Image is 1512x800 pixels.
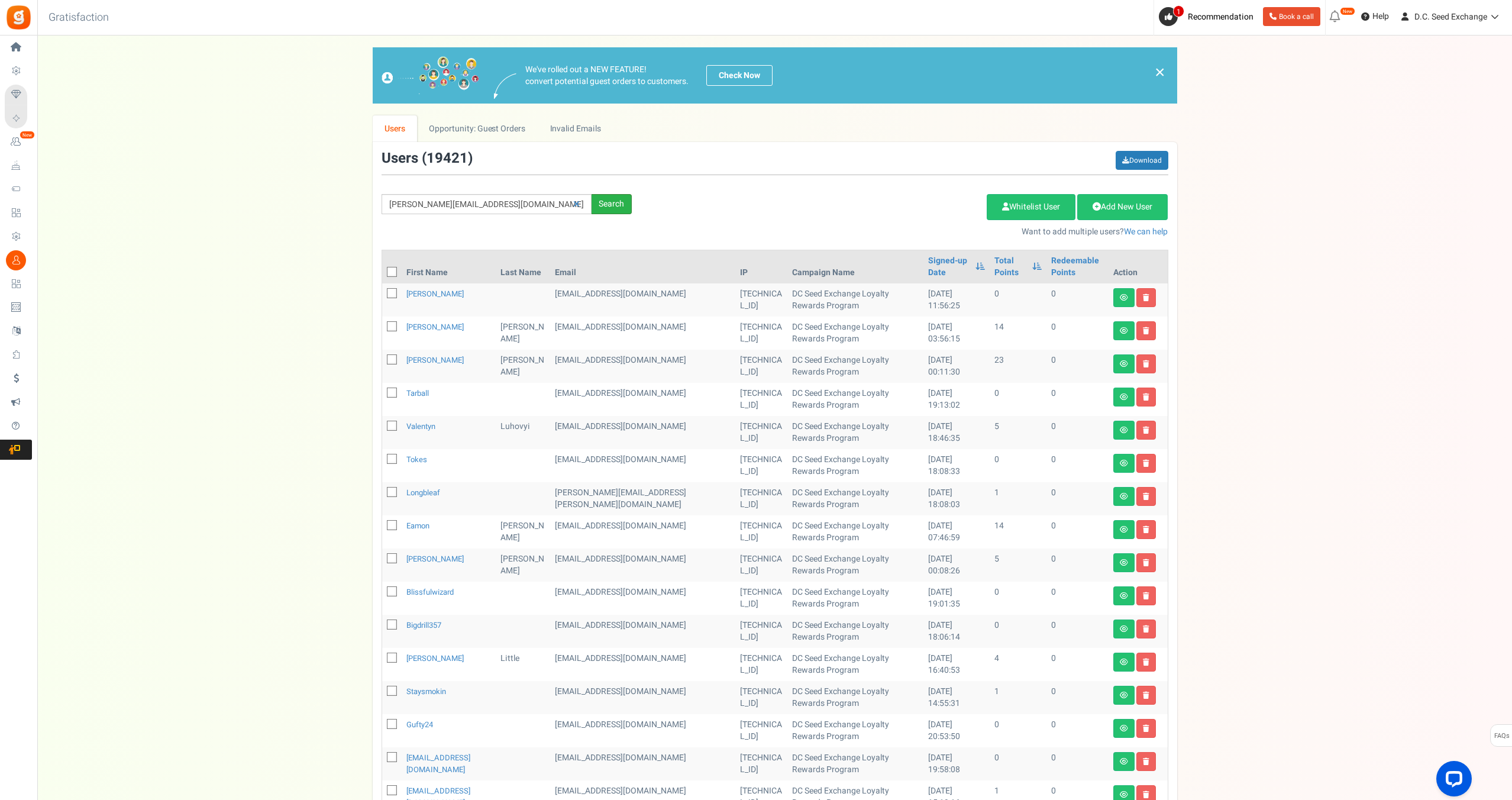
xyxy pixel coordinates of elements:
td: [PERSON_NAME] [496,515,550,549]
td: DC Seed Exchange Loyalty Rewards Program [787,449,923,482]
th: Last Name [496,250,550,283]
td: 0 [1046,582,1108,615]
td: customer [550,383,735,416]
td: 1 [990,681,1047,714]
td: 0 [1046,416,1108,449]
td: [TECHNICAL_ID] [735,416,787,449]
i: Delete user [1143,659,1149,666]
td: customer [550,317,735,350]
td: [DATE] 18:08:33 [923,449,990,482]
i: Delete user [1143,393,1149,401]
td: [DATE] 03:56:15 [923,317,990,350]
td: customer [550,515,735,549]
a: × [1155,65,1165,79]
span: FAQs [1494,725,1510,747]
td: [PERSON_NAME] [496,549,550,582]
a: bigdrill357 [406,620,441,631]
a: New [5,132,32,152]
td: customer [550,549,735,582]
a: Redeemable Points [1051,255,1103,279]
td: [PERSON_NAME] [496,317,550,350]
th: Action [1109,250,1168,283]
td: 0 [1046,549,1108,582]
a: staysmokin [406,686,446,697]
i: View details [1120,758,1128,765]
img: Gratisfaction [5,4,32,31]
td: 5 [990,416,1047,449]
td: [TECHNICAL_ID] [735,648,787,681]
td: [DATE] 00:08:26 [923,549,990,582]
i: Delete user [1143,758,1149,765]
td: 0 [1046,317,1108,350]
a: Reset [567,194,586,215]
td: [PERSON_NAME] [496,350,550,383]
i: View details [1120,559,1128,566]
a: tarball [406,388,429,399]
td: 23 [990,350,1047,383]
i: View details [1120,625,1128,633]
td: DC Seed Exchange Loyalty Rewards Program [787,648,923,681]
td: [TECHNICAL_ID] [735,615,787,648]
td: [DATE] 18:08:03 [923,482,990,515]
span: Help [1369,11,1389,22]
td: [TECHNICAL_ID] [735,482,787,515]
p: Want to add multiple users? [650,226,1168,238]
td: DC Seed Exchange Loyalty Rewards Program [787,482,923,515]
img: images [494,73,516,99]
td: 0 [1046,515,1108,549]
i: View details [1120,427,1128,434]
td: customer [550,747,735,780]
td: DC Seed Exchange Loyalty Rewards Program [787,416,923,449]
td: [DATE] 18:06:14 [923,615,990,648]
td: customer [550,648,735,681]
a: 1 Recommendation [1159,7,1258,26]
i: Delete user [1143,526,1149,533]
td: DC Seed Exchange Loyalty Rewards Program [787,681,923,714]
th: Campaign Name [787,250,923,283]
a: Help [1356,7,1394,26]
a: [EMAIL_ADDRESS][DOMAIN_NAME] [406,752,470,775]
a: Download [1116,151,1168,170]
a: Eamon [406,520,429,531]
a: Book a call [1263,7,1320,26]
i: Delete user [1143,327,1149,334]
span: D.C. Seed Exchange [1414,11,1487,23]
i: Delete user [1143,725,1149,732]
input: Search by email or name [382,194,592,214]
td: DC Seed Exchange Loyalty Rewards Program [787,714,923,747]
a: [PERSON_NAME] [406,553,464,564]
td: [DATE] 11:56:25 [923,283,990,317]
td: 0 [1046,383,1108,416]
a: Valentyn [406,421,435,432]
a: [PERSON_NAME] [406,321,464,333]
td: [TECHNICAL_ID] [735,515,787,549]
em: New [20,131,35,139]
td: DC Seed Exchange Loyalty Rewards Program [787,350,923,383]
i: Delete user [1143,493,1149,500]
td: [DATE] 14:55:31 [923,681,990,714]
td: customer [550,350,735,383]
td: [TECHNICAL_ID] [735,747,787,780]
i: Delete user [1143,360,1149,367]
span: Recommendation [1188,11,1253,23]
i: View details [1120,725,1128,732]
td: 0 [1046,350,1108,383]
td: 0 [1046,681,1108,714]
td: [TECHNICAL_ID] [735,383,787,416]
em: New [1340,7,1355,15]
i: View details [1120,294,1128,301]
h3: Gratisfaction [35,6,122,30]
td: customer [550,416,735,449]
i: Delete user [1143,692,1149,699]
th: IP [735,250,787,283]
td: DC Seed Exchange Loyalty Rewards Program [787,747,923,780]
td: 0 [990,714,1047,747]
a: Whitelist User [987,194,1075,220]
a: Check Now [706,65,773,86]
td: DC Seed Exchange Loyalty Rewards Program [787,317,923,350]
td: 14 [990,317,1047,350]
i: View details [1120,493,1128,500]
i: View details [1120,393,1128,401]
a: longbleaf [406,487,440,498]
